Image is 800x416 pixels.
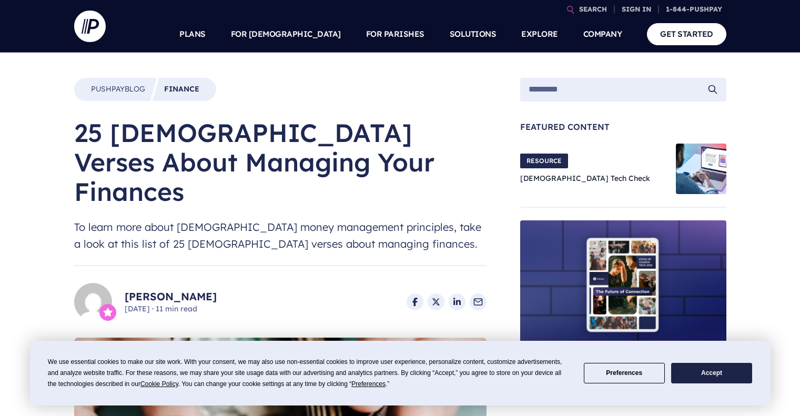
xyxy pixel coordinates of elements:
a: [DEMOGRAPHIC_DATA] Tech Check [520,174,650,183]
a: COMPANY [583,16,622,53]
a: Finance [164,84,199,95]
a: PLANS [179,16,206,53]
a: Share on LinkedIn [449,293,465,310]
h1: 25 [DEMOGRAPHIC_DATA] Verses About Managing Your Finances [74,118,487,206]
span: Pushpay [91,84,125,94]
div: We use essential cookies to make our site work. With your consent, we may also use non-essential ... [48,357,571,390]
button: Accept [671,363,752,383]
a: GET STARTED [647,23,726,45]
button: Preferences [584,363,665,383]
span: · [152,304,154,313]
a: SOLUTIONS [450,16,497,53]
img: Alexa Franck [74,283,112,321]
a: FOR [DEMOGRAPHIC_DATA] [231,16,341,53]
span: Preferences [351,380,386,388]
a: FOR PARISHES [366,16,424,53]
div: Cookie Consent Prompt [30,341,771,405]
a: EXPLORE [521,16,558,53]
span: [DATE] 11 min read [125,304,217,314]
span: Cookie Policy [140,380,178,388]
a: Share on X [428,293,444,310]
img: Church Tech Check Blog Hero Image [676,144,726,194]
a: PushpayBlog [91,84,145,95]
a: [PERSON_NAME] [125,289,217,304]
span: To learn more about [DEMOGRAPHIC_DATA] money management principles, take a look at this list of 2... [74,219,487,252]
a: Share on Facebook [407,293,423,310]
span: RESOURCE [520,154,568,168]
a: Share via Email [470,293,487,310]
span: Featured Content [520,123,726,131]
